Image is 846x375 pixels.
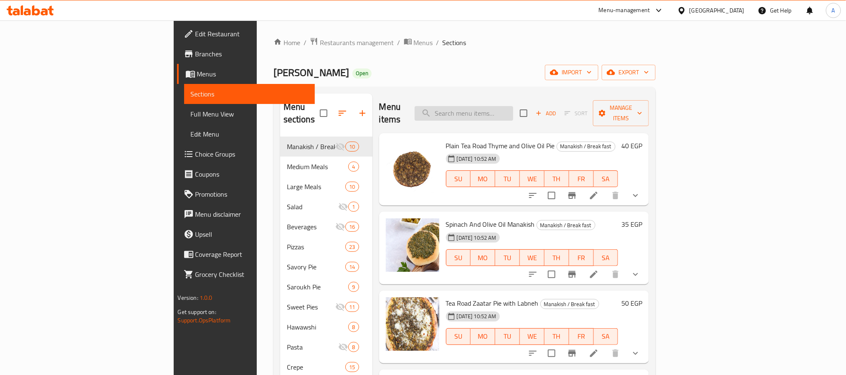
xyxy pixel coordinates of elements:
[346,223,358,231] span: 16
[177,64,315,84] a: Menus
[537,220,595,230] span: Manakish / Break fast
[287,222,336,232] span: Beverages
[195,189,308,199] span: Promotions
[594,170,618,187] button: SA
[177,244,315,264] a: Coverage Report
[541,299,599,309] span: Manakish / Break fast
[548,252,566,264] span: TH
[177,204,315,224] a: Menu disclaimer
[589,269,599,279] a: Edit menu item
[346,303,358,311] span: 11
[600,103,642,124] span: Manage items
[177,184,315,204] a: Promotions
[597,252,615,264] span: SA
[446,328,471,345] button: SU
[414,38,433,48] span: Menus
[572,173,590,185] span: FR
[537,220,595,230] div: Manakish / Break fast
[346,243,358,251] span: 23
[543,187,560,204] span: Select to update
[415,106,513,121] input: search
[349,163,358,171] span: 4
[287,242,346,252] span: Pizzas
[274,63,349,82] span: [PERSON_NAME]
[523,252,541,264] span: WE
[346,363,358,371] span: 15
[287,202,339,212] span: Salad
[287,162,349,172] div: Medium Meals
[287,182,346,192] span: Large Meals
[631,190,641,200] svg: Show Choices
[626,185,646,205] button: show more
[605,264,626,284] button: delete
[195,229,308,239] span: Upsell
[523,264,543,284] button: sort-choices
[605,343,626,363] button: delete
[287,262,346,272] span: Savory Pie
[471,249,495,266] button: MO
[338,342,348,352] svg: Inactive section
[443,38,466,48] span: Sections
[348,282,359,292] div: items
[548,173,566,185] span: TH
[352,103,372,123] button: Add section
[287,302,336,312] span: Sweet Pies
[499,330,517,342] span: TU
[446,170,471,187] button: SU
[621,297,642,309] h6: 50 EGP
[495,249,520,266] button: TU
[557,142,615,151] span: Manakish / Break fast
[495,328,520,345] button: TU
[345,142,359,152] div: items
[593,100,649,126] button: Manage items
[379,101,405,126] h2: Menu items
[338,202,348,212] svg: Inactive section
[287,362,346,372] div: Crepe
[450,252,468,264] span: SU
[348,162,359,172] div: items
[345,362,359,372] div: items
[287,142,336,152] span: Manakish / Break fast
[345,222,359,232] div: items
[197,69,308,79] span: Menus
[523,185,543,205] button: sort-choices
[446,139,555,152] span: Plain Tea Road Thyme and Olive Oil Pie
[200,292,213,303] span: 1.0.0
[450,330,468,342] span: SU
[195,149,308,159] span: Choice Groups
[453,312,500,320] span: [DATE] 10:52 AM
[352,70,372,77] span: Open
[589,348,599,358] a: Edit menu item
[474,173,492,185] span: MO
[559,107,593,120] span: Select section first
[348,342,359,352] div: items
[597,330,615,342] span: SA
[548,330,566,342] span: TH
[474,330,492,342] span: MO
[572,252,590,264] span: FR
[495,170,520,187] button: TU
[280,337,372,357] div: Pasta8
[562,343,582,363] button: Branch-specific-item
[621,218,642,230] h6: 35 EGP
[335,222,345,232] svg: Inactive section
[608,67,649,78] span: export
[631,269,641,279] svg: Show Choices
[471,328,495,345] button: MO
[335,302,345,312] svg: Inactive section
[177,264,315,284] a: Grocery Checklist
[832,6,835,15] span: A
[540,299,599,309] div: Manakish / Break fast
[287,322,349,332] span: Hawawshi
[569,249,594,266] button: FR
[446,297,539,309] span: Tea Road Zaatar Pie with Labneh
[557,142,616,152] div: Manakish / Break fast
[626,264,646,284] button: show more
[545,65,598,80] button: import
[280,237,372,257] div: Pizzas23
[605,185,626,205] button: delete
[499,173,517,185] span: TU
